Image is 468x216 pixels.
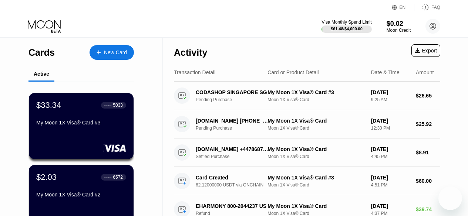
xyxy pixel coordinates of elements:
[36,172,57,182] div: $2.03
[416,150,440,155] div: $8.91
[415,48,437,54] div: Export
[387,28,411,33] div: Moon Credit
[331,27,363,31] div: $61.48 / $4,000.00
[267,175,365,181] div: My Moon 1X Visa® Card #3
[416,206,440,212] div: $39.74
[36,100,61,110] div: $33.34
[414,4,440,11] div: FAQ
[411,44,440,57] div: Export
[267,182,365,188] div: Moon 1X Visa® Card
[174,110,440,138] div: [DOMAIN_NAME] [PHONE_NUMBER] SGPending PurchaseMy Moon 1X Visa® CardMoon 1X Visa® Card[DATE]12:30...
[267,211,365,216] div: Moon 1X Visa® Card
[371,175,410,181] div: [DATE]
[104,104,112,106] div: ● ● ● ●
[371,69,400,75] div: Date & Time
[371,126,410,131] div: 12:30 PM
[267,154,365,159] div: Moon 1X Visa® Card
[90,45,134,60] div: New Card
[196,89,269,95] div: CODASHOP SINGAPORE SG
[174,138,440,167] div: [DOMAIN_NAME] +447868735307GBSettled PurchaseMy Moon 1X Visa® CardMoon 1X Visa® Card[DATE]4:45 PM...
[174,167,440,195] div: Card Created62.12000000 USDT via ONCHAINMy Moon 1X Visa® Card #3Moon 1X Visa® Card[DATE]4:51 PM$6...
[267,89,365,95] div: My Moon 1X Visa® Card #3
[174,82,440,110] div: CODASHOP SINGAPORE SGPending PurchaseMy Moon 1X Visa® Card #3Moon 1X Visa® Card[DATE]9:25 AM$26.65
[387,20,411,33] div: $0.02Moon Credit
[196,118,269,124] div: [DOMAIN_NAME] [PHONE_NUMBER] SG
[196,97,275,102] div: Pending Purchase
[416,178,440,184] div: $60.00
[196,211,275,216] div: Refund
[36,192,126,198] div: My Moon 1X Visa® Card #2
[113,175,123,180] div: 6572
[174,69,215,75] div: Transaction Detail
[321,20,371,33] div: Visa Monthly Spend Limit$61.48/$4,000.00
[174,47,207,58] div: Activity
[267,203,365,209] div: My Moon 1X Visa® Card
[387,20,411,28] div: $0.02
[196,154,275,159] div: Settled Purchase
[34,71,49,77] div: Active
[196,203,269,209] div: EHARMONY 800-2044237 US
[267,118,365,124] div: My Moon 1X Visa® Card
[371,97,410,102] div: 9:25 AM
[196,175,269,181] div: Card Created
[371,211,410,216] div: 4:37 PM
[196,146,269,152] div: [DOMAIN_NAME] +447868735307GB
[29,93,134,159] div: $33.34● ● ● ●5033My Moon 1X Visa® Card #3
[416,121,440,127] div: $25.92
[416,69,434,75] div: Amount
[371,203,410,209] div: [DATE]
[267,69,319,75] div: Card or Product Detail
[267,126,365,131] div: Moon 1X Visa® Card
[392,4,414,11] div: EN
[267,97,365,102] div: Moon 1X Visa® Card
[371,146,410,152] div: [DATE]
[113,103,123,108] div: 5033
[371,154,410,159] div: 4:45 PM
[371,89,410,95] div: [DATE]
[371,182,410,188] div: 4:51 PM
[400,5,406,10] div: EN
[438,186,462,210] iframe: Button to launch messaging window
[104,49,127,56] div: New Card
[28,47,55,58] div: Cards
[196,182,275,188] div: 62.12000000 USDT via ONCHAIN
[431,5,440,10] div: FAQ
[104,176,112,178] div: ● ● ● ●
[36,120,126,126] div: My Moon 1X Visa® Card #3
[416,93,440,99] div: $26.65
[196,126,275,131] div: Pending Purchase
[267,146,365,152] div: My Moon 1X Visa® Card
[321,20,371,25] div: Visa Monthly Spend Limit
[371,118,410,124] div: [DATE]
